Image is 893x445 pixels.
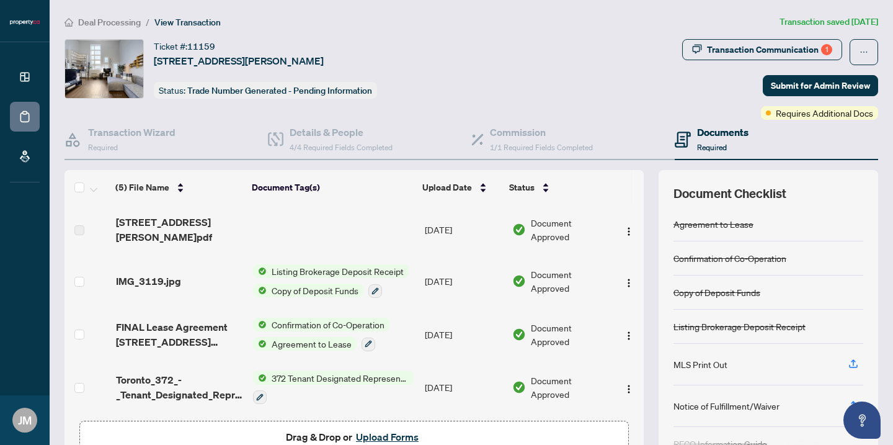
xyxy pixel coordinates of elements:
article: Transaction saved [DATE] [780,15,878,29]
button: Logo [619,271,639,291]
img: IMG-C12422333_1.jpg [65,40,143,98]
span: Required [697,143,727,152]
button: Transaction Communication1 [682,39,842,60]
span: Required [88,143,118,152]
img: Document Status [512,223,526,236]
span: Deal Processing [78,17,141,28]
img: Document Status [512,274,526,288]
span: ellipsis [860,48,868,56]
span: Document Checklist [673,185,786,202]
div: Copy of Deposit Funds [673,285,760,299]
img: Status Icon [253,371,267,385]
h4: Transaction Wizard [88,125,175,140]
img: Document Status [512,328,526,341]
span: Listing Brokerage Deposit Receipt [267,264,409,278]
th: Document Tag(s) [247,170,417,205]
img: Logo [624,278,634,288]
span: (5) File Name [115,181,169,194]
span: Submit for Admin Review [771,76,870,96]
img: Logo [624,384,634,394]
div: Transaction Communication [707,40,832,60]
img: Logo [624,227,634,236]
button: Status Icon372 Tenant Designated Representation Agreement with Company Schedule A [253,371,414,405]
span: 4/4 Required Fields Completed [290,143,393,152]
span: Copy of Deposit Funds [267,284,363,297]
span: 372 Tenant Designated Representation Agreement with Company Schedule A [267,371,414,385]
button: Status IconConfirmation of Co-OperationStatus IconAgreement to Lease [253,318,389,351]
span: home [64,18,73,27]
div: Listing Brokerage Deposit Receipt [673,320,806,333]
img: Document Status [512,380,526,394]
img: Status Icon [253,318,267,331]
button: Logo [619,325,639,344]
button: Submit for Admin Review [763,75,878,96]
img: Status Icon [253,264,267,278]
div: Notice of Fulfillment/Waiver [673,399,780,413]
span: IMG_3119.jpg [116,274,181,289]
button: Status IconListing Brokerage Deposit ReceiptStatus IconCopy of Deposit Funds [253,264,409,298]
li: / [146,15,149,29]
span: Document Approved [531,267,608,295]
span: Upload Date [422,181,472,194]
img: Status Icon [253,337,267,351]
span: FINAL Lease Agreement [STREET_ADDRESS][PERSON_NAME] [DATE] Version .pdf [116,320,244,349]
td: [DATE] [420,361,507,415]
span: Confirmation of Co-Operation [267,318,389,331]
td: [DATE] [420,308,507,361]
div: MLS Print Out [673,357,727,371]
div: 1 [821,44,832,55]
span: Trade Number Generated - Pending Information [187,85,372,96]
span: JM [18,411,32,429]
h4: Commission [490,125,593,140]
span: View Transaction [154,17,221,28]
span: 1/1 Required Fields Completed [490,143,593,152]
th: Upload Date [417,170,504,205]
img: Logo [624,331,634,341]
span: [STREET_ADDRESS][PERSON_NAME] [154,53,324,68]
span: Document Approved [531,321,608,348]
img: logo [10,19,40,26]
button: Open asap [843,402,881,439]
button: Upload Forms [352,429,422,445]
span: 11159 [187,41,215,52]
span: Document Approved [531,216,608,243]
div: Ticket #: [154,39,215,53]
th: (5) File Name [110,170,247,205]
td: [DATE] [420,205,507,254]
div: Status: [154,82,377,99]
div: Confirmation of Co-Operation [673,251,786,265]
span: Drag & Drop or [286,429,422,445]
img: Status Icon [253,284,267,297]
div: Agreement to Lease [673,217,753,231]
span: Agreement to Lease [267,337,357,351]
span: Requires Additional Docs [776,106,873,120]
td: [DATE] [420,254,507,308]
h4: Details & People [290,125,393,140]
span: [STREET_ADDRESS][PERSON_NAME]pdf [116,215,244,245]
span: Toronto_372_-_Tenant_Designated_Representation_Agreement_-_Authority_for_Lease_or_Purchase.pdf [116,372,244,402]
span: Status [509,181,535,194]
button: Logo [619,377,639,397]
h4: Documents [697,125,749,140]
button: Logo [619,220,639,240]
th: Status [504,170,610,205]
span: Document Approved [531,374,608,401]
